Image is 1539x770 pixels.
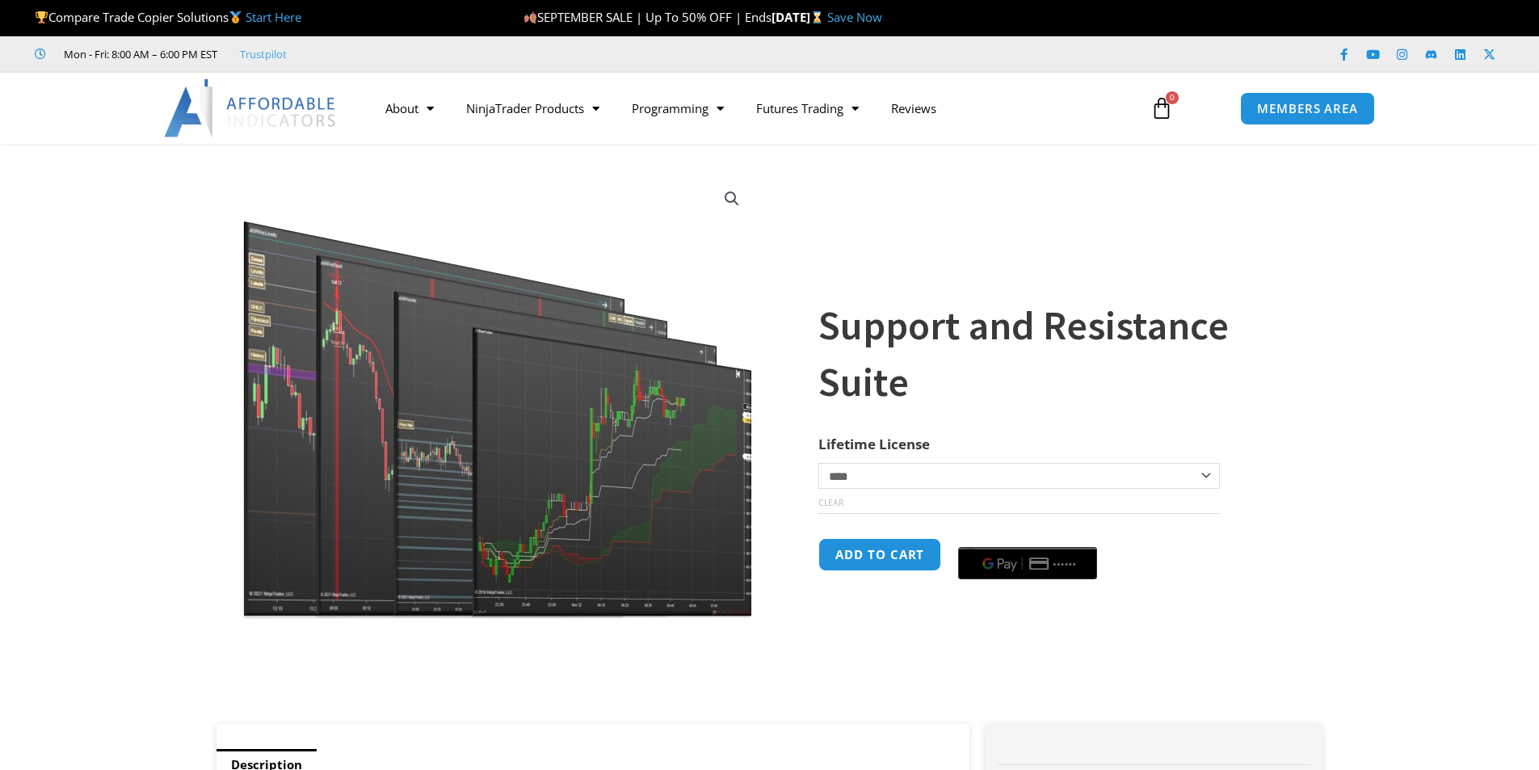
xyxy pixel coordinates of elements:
[369,90,450,127] a: About
[164,79,338,137] img: LogoAI | Affordable Indicators – NinjaTrader
[246,9,301,25] a: Start Here
[1240,92,1375,125] a: MEMBERS AREA
[229,11,242,23] img: 🥇
[827,9,882,25] a: Save Now
[955,536,1100,537] iframe: Secure payment input frame
[240,44,287,64] a: Trustpilot
[772,9,827,25] strong: [DATE]
[239,172,759,619] img: Support and Resistance Suite 1
[36,11,48,23] img: 🏆
[1126,85,1197,132] a: 0
[1054,558,1079,570] text: ••••••
[811,11,823,23] img: ⌛
[35,9,301,25] span: Compare Trade Copier Solutions
[369,90,1132,127] nav: Menu
[524,9,772,25] span: SEPTEMBER SALE | Up To 50% OFF | Ends
[1166,91,1179,104] span: 0
[1257,103,1358,115] span: MEMBERS AREA
[60,44,217,64] span: Mon - Fri: 8:00 AM – 6:00 PM EST
[818,538,941,571] button: Add to cart
[818,297,1290,410] h1: Support and Resistance Suite
[958,547,1097,579] button: Buy with GPay
[818,497,843,508] a: Clear options
[450,90,616,127] a: NinjaTrader Products
[740,90,875,127] a: Futures Trading
[524,11,536,23] img: 🍂
[616,90,740,127] a: Programming
[818,435,930,453] label: Lifetime License
[717,184,746,213] a: View full-screen image gallery
[875,90,952,127] a: Reviews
